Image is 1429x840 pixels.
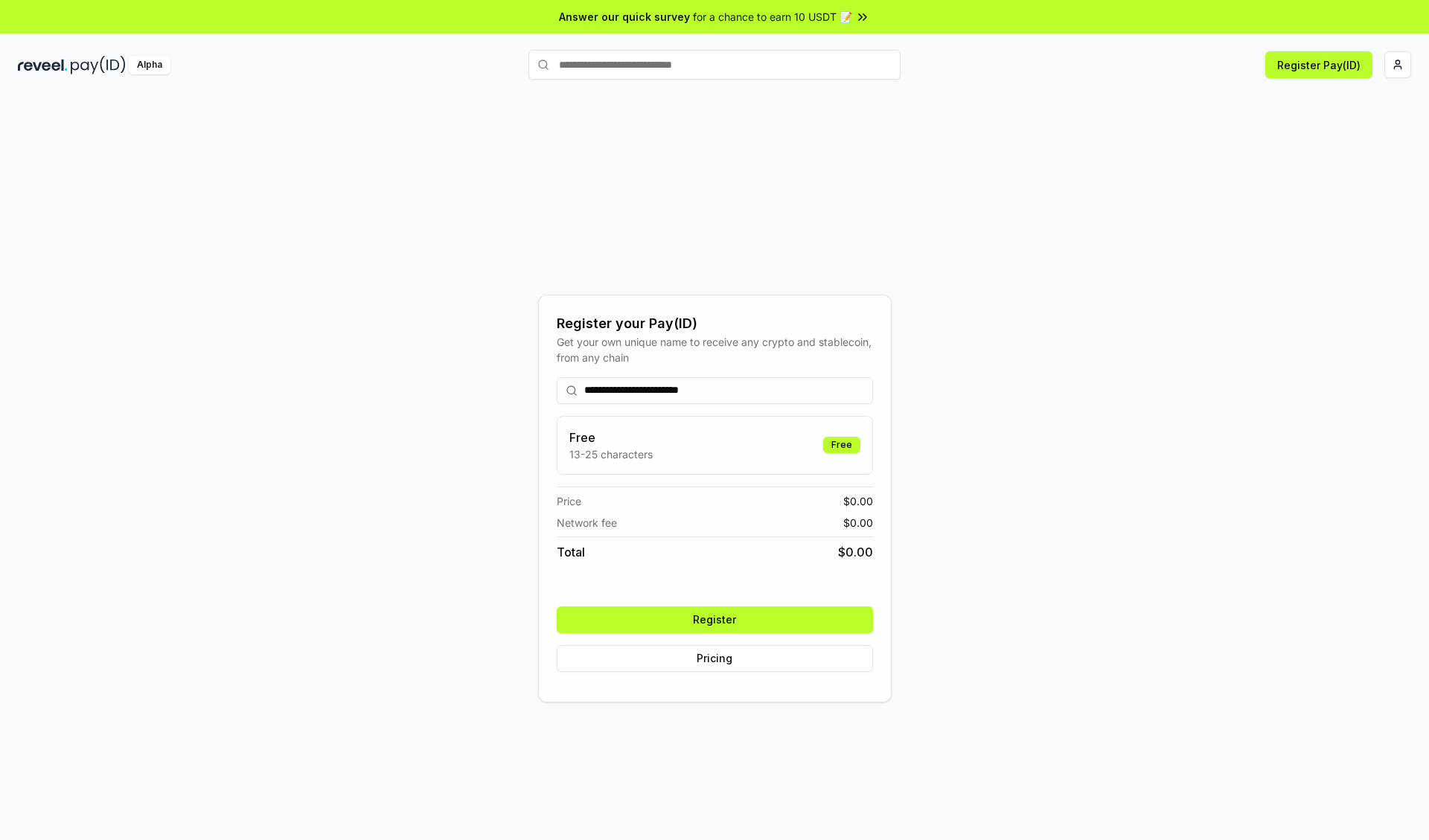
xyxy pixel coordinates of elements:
[18,56,68,74] img: reveel_dark
[838,543,873,561] span: $ 0.00
[843,515,873,530] span: $ 0.00
[557,334,873,365] div: Get your own unique name to receive any crypto and stablecoin, from any chain
[1265,51,1372,78] button: Register Pay(ID)
[569,446,653,462] p: 13-25 characters
[129,56,170,74] div: Alpha
[823,437,860,453] div: Free
[557,493,581,509] span: Price
[569,429,653,446] h3: Free
[71,56,126,74] img: pay_id
[693,9,852,25] span: for a chance to earn 10 USDT 📝
[557,313,873,334] div: Register your Pay(ID)
[557,543,585,561] span: Total
[557,645,873,672] button: Pricing
[557,606,873,633] button: Register
[559,9,690,25] span: Answer our quick survey
[557,515,617,530] span: Network fee
[843,493,873,509] span: $ 0.00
